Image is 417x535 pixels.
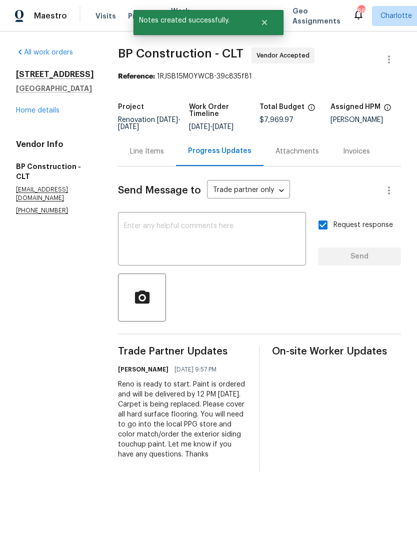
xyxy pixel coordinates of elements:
[259,103,304,110] h5: Total Budget
[16,107,59,114] a: Home details
[330,116,401,123] div: [PERSON_NAME]
[128,11,159,21] span: Projects
[16,139,94,149] h4: Vendor Info
[275,146,319,156] div: Attachments
[189,123,210,130] span: [DATE]
[118,47,243,59] span: BP Construction - CLT
[130,146,164,156] div: Line Items
[118,346,247,356] span: Trade Partner Updates
[16,49,73,56] a: All work orders
[118,71,401,81] div: 1RJSB15M0YWCB-39c835f81
[189,123,233,130] span: -
[118,185,201,195] span: Send Message to
[380,11,412,21] span: Charlotte
[133,10,248,31] span: Notes created successfully.
[118,103,144,110] h5: Project
[248,12,281,32] button: Close
[118,364,168,374] h6: [PERSON_NAME]
[343,146,370,156] div: Invoices
[118,123,139,130] span: [DATE]
[118,73,155,80] b: Reference:
[256,50,313,60] span: Vendor Accepted
[157,116,178,123] span: [DATE]
[259,116,293,123] span: $7,969.97
[307,103,315,116] span: The total cost of line items that have been proposed by Opendoor. This sum includes line items th...
[272,346,401,356] span: On-site Worker Updates
[118,116,180,130] span: -
[383,103,391,116] span: The hpm assigned to this work order.
[189,103,260,117] h5: Work Order Timeline
[212,123,233,130] span: [DATE]
[95,11,116,21] span: Visits
[357,6,364,16] div: 66
[34,11,67,21] span: Maestro
[118,116,180,130] span: Renovation
[118,379,247,459] div: Reno is ready to start. Paint is ordered and will be delivered by 12 PM [DATE]. Carpet is being r...
[174,364,216,374] span: [DATE] 9:57 PM
[292,6,340,26] span: Geo Assignments
[330,103,380,110] h5: Assigned HPM
[333,220,393,230] span: Request response
[207,182,290,199] div: Trade partner only
[16,161,94,181] h5: BP Construction - CLT
[188,146,251,156] div: Progress Updates
[171,6,196,26] span: Work Orders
